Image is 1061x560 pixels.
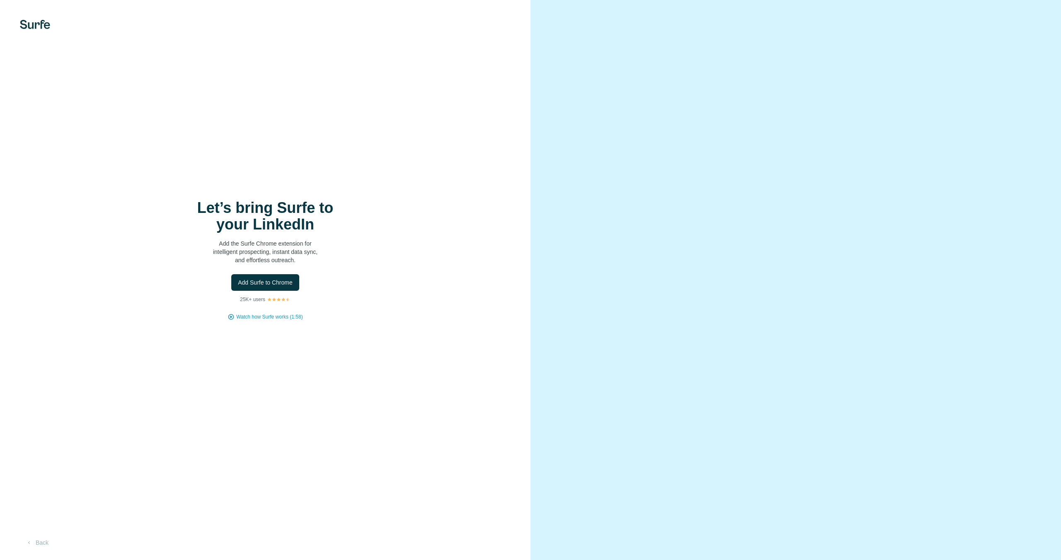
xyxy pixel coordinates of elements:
p: 25K+ users [240,296,265,303]
button: Back [20,535,54,550]
img: Surfe's logo [20,20,50,29]
img: Rating Stars [267,297,291,302]
h1: Let’s bring Surfe to your LinkedIn [182,200,348,233]
button: Watch how Surfe works (1:58) [236,313,303,321]
span: Add Surfe to Chrome [238,278,293,287]
button: Add Surfe to Chrome [231,274,299,291]
p: Add the Surfe Chrome extension for intelligent prospecting, instant data sync, and effortless out... [182,239,348,264]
